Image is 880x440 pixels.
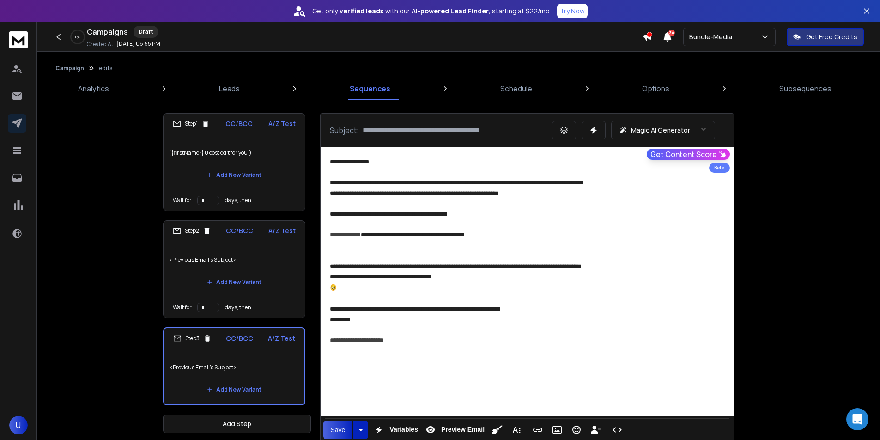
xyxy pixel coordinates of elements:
p: Get only with our starting at $22/mo [312,6,550,16]
p: CC/BCC [226,334,253,343]
button: Campaign [55,65,84,72]
button: Get Content Score [647,149,730,160]
p: Leads [219,83,240,94]
li: Step3CC/BCCA/Z Test<Previous Email's Subject>Add New Variant [163,327,305,405]
button: Add Step [163,415,311,433]
p: CC/BCC [225,119,253,128]
p: Created At: [87,41,115,48]
p: <Previous Email's Subject> [170,355,299,380]
button: Add New Variant [200,380,269,399]
button: Code View [608,421,626,439]
p: days, then [225,304,251,311]
a: Options [637,78,675,100]
button: U [9,416,28,434]
p: Schedule [500,83,532,94]
div: Draft [134,26,158,38]
button: Insert Link (Ctrl+K) [529,421,546,439]
div: Step 3 [173,334,212,343]
p: A/Z Test [268,226,296,235]
strong: verified leads [340,6,383,16]
button: Add New Variant [200,166,269,184]
img: logo [9,31,28,48]
strong: AI-powered Lead Finder, [412,6,490,16]
p: Options [642,83,669,94]
p: Bundle-Media [689,32,736,42]
span: Variables [388,426,420,434]
p: Analytics [78,83,109,94]
p: Try Now [560,6,585,16]
p: {{firstName}} 0 cost edit for you:) [169,140,299,166]
p: Subject: [330,125,359,136]
p: Subsequences [779,83,831,94]
a: Sequences [344,78,396,100]
button: More Text [508,421,525,439]
p: Wait for [173,304,192,311]
span: 34 [668,30,675,36]
div: Step 2 [173,227,211,235]
p: edits [99,65,112,72]
p: [DATE] 06:55 PM [116,40,160,48]
p: CC/BCC [226,226,253,235]
p: Wait for [173,197,192,204]
p: Get Free Credits [806,32,857,42]
a: Leads [213,78,245,100]
div: Open Intercom Messenger [846,408,868,430]
span: Preview Email [439,426,486,434]
button: Emoticons [568,421,585,439]
p: <Previous Email's Subject> [169,247,299,273]
li: Step1CC/BCCA/Z Test{{firstName}} 0 cost edit for you:)Add New VariantWait fordays, then [163,113,305,211]
button: Add New Variant [200,273,269,291]
button: Insert Image (Ctrl+P) [548,421,566,439]
button: Preview Email [422,421,486,439]
button: Magic AI Generator [611,121,715,139]
li: Step2CC/BCCA/Z Test<Previous Email's Subject>Add New VariantWait fordays, then [163,220,305,318]
div: Beta [709,163,730,173]
p: 0 % [75,34,80,40]
button: Insert Unsubscribe Link [587,421,605,439]
p: Magic AI Generator [631,126,690,135]
a: Analytics [73,78,115,100]
a: Schedule [495,78,538,100]
button: Save [323,421,353,439]
h1: Campaigns [87,26,128,37]
p: A/Z Test [268,119,296,128]
p: A/Z Test [268,334,295,343]
button: Variables [370,421,420,439]
div: Step 1 [173,120,210,128]
button: Get Free Credits [787,28,864,46]
p: Sequences [350,83,390,94]
a: Subsequences [774,78,837,100]
button: Try Now [557,4,588,18]
p: days, then [225,197,251,204]
button: Clean HTML [488,421,506,439]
